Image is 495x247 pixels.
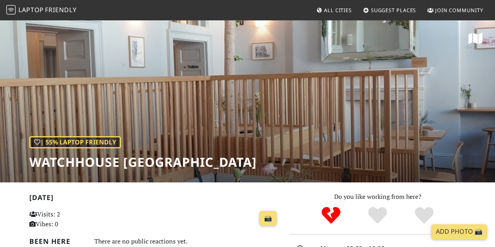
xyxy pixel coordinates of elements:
[435,7,483,14] span: Join Community
[290,192,466,202] p: Do you like working from here?
[259,211,277,226] a: 📸
[355,206,401,225] div: Yes
[94,236,280,247] div: There are no public reactions yet.
[45,5,76,14] span: Friendly
[6,4,77,17] a: LaptopFriendly LaptopFriendly
[6,5,16,14] img: LaptopFriendly
[313,3,355,17] a: All Cities
[29,209,107,229] p: Visits: 2 Vibes: 0
[431,224,487,239] a: Add Photo 📸
[324,7,352,14] span: All Cities
[308,206,355,225] div: No
[29,237,85,245] h2: Been here
[401,206,447,225] div: Definitely!
[29,136,121,149] div: | 55% Laptop Friendly
[29,193,280,205] h2: [DATE]
[360,3,419,17] a: Suggest Places
[424,3,486,17] a: Join Community
[371,7,416,14] span: Suggest Places
[29,155,257,169] h1: WatchHouse [GEOGRAPHIC_DATA]
[18,5,44,14] span: Laptop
